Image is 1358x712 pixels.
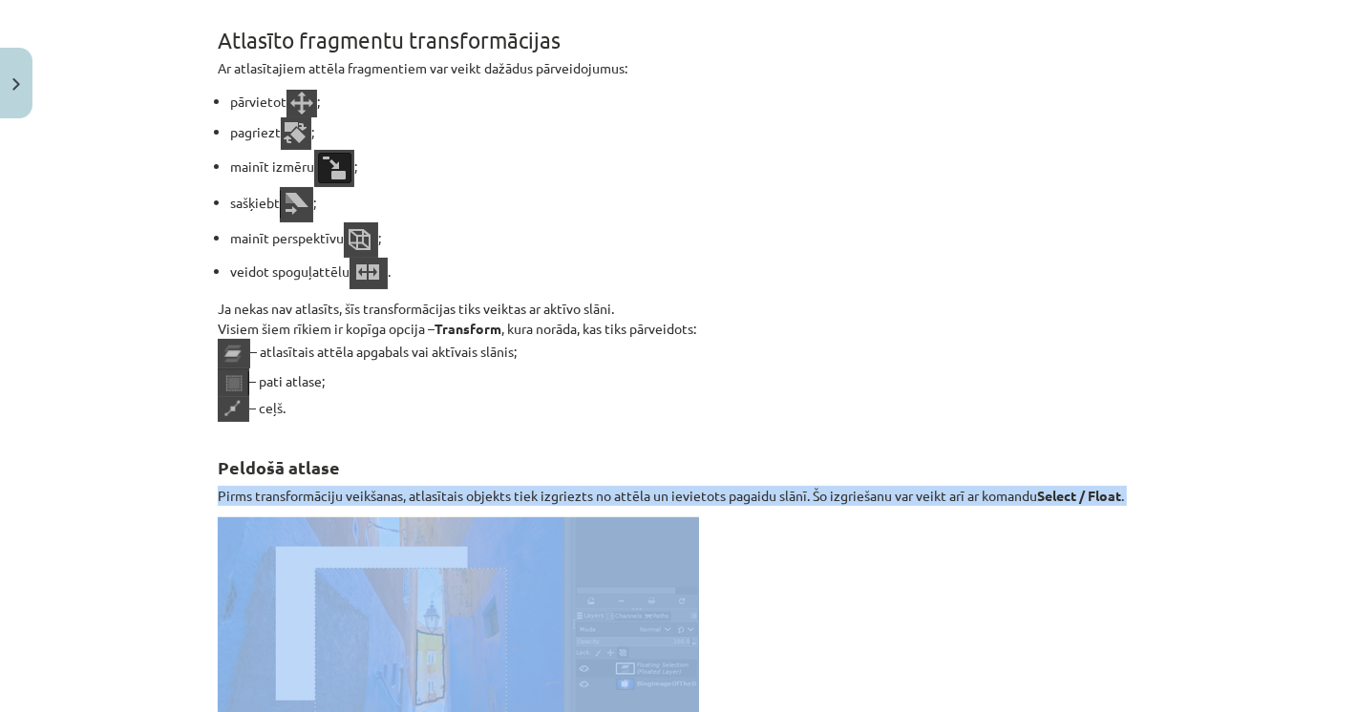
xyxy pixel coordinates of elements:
[12,78,20,91] img: icon-close-lesson-0947bae3869378f0d4975bcd49f059093ad1ed9edebbc8119c70593378902aed.svg
[218,58,1140,78] p: Ar atlasītajiem attēla fragmentiem var veikt dažādus pārveidojumus:
[218,486,1140,506] p: Pirms transformāciju veikšanas, atlasītais objekts tiek izgriezts no attēla un ievietots pagaidu ...
[218,456,340,478] strong: Peldošā atlase
[1037,487,1121,504] strong: Select / Float
[230,150,1140,187] li: mainīt izmēru ;
[230,187,1140,222] li: sašķiebt ;
[218,299,1140,422] p: Ja nekas nav atlasīts, šīs transformācijas tiks veiktas ar aktīvo slāni. Visiem šiem rīkiem ir ko...
[230,90,1140,117] li: pārvietot ;
[230,222,1140,258] li: mainīt perspektīvu ;
[230,117,1140,150] li: pagriezt ;
[230,258,1140,289] li: veidot spoguļattēlu .
[435,320,501,337] strong: Transform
